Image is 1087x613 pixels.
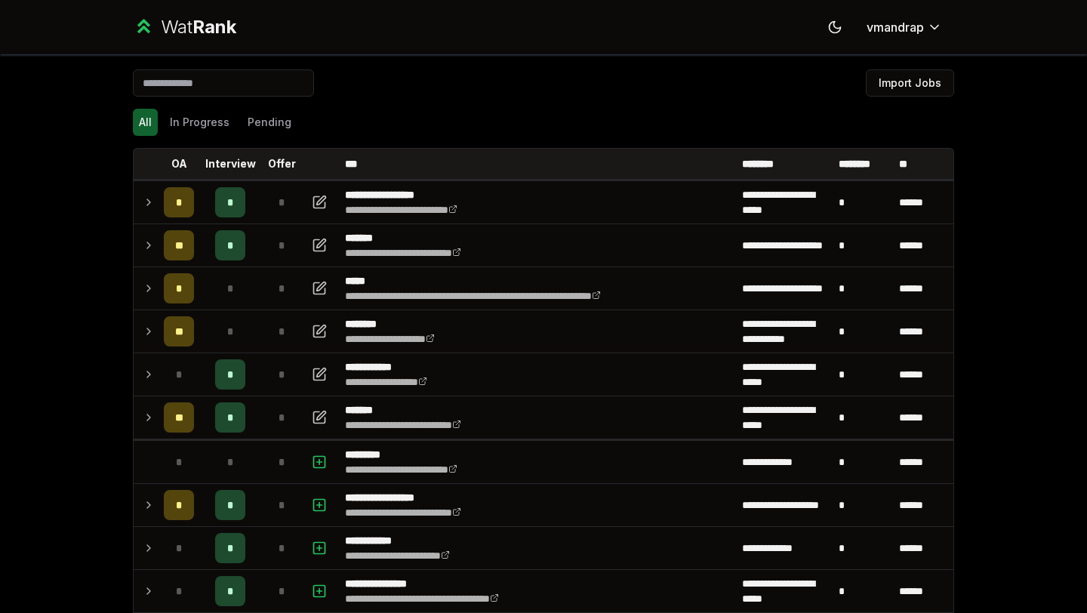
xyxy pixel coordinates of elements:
p: Interview [205,156,256,171]
button: In Progress [164,109,236,136]
button: Import Jobs [866,69,954,97]
button: All [133,109,158,136]
button: vmandrap [855,14,954,41]
span: Rank [192,16,236,38]
div: Wat [161,15,236,39]
p: OA [171,156,187,171]
span: vmandrap [867,18,924,36]
p: Offer [268,156,296,171]
a: WatRank [133,15,236,39]
button: Pending [242,109,297,136]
